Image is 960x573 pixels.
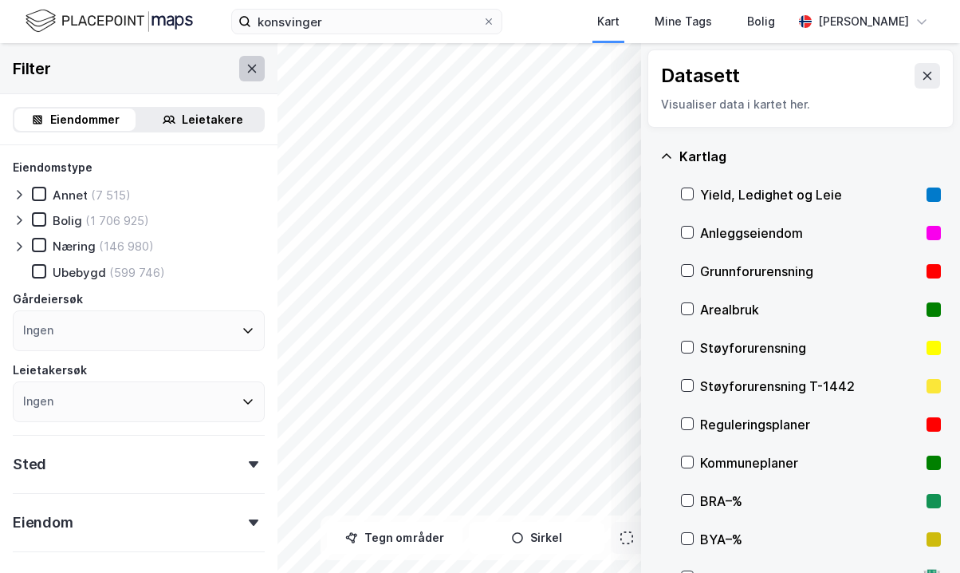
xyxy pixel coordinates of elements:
img: logo.f888ab2527a4732fd821a326f86c7f29.svg [26,7,193,35]
div: (7 515) [91,188,131,203]
div: Arealbruk [700,300,920,319]
div: (146 980) [99,239,154,254]
div: Ingen [23,392,53,411]
div: Anleggseiendom [700,223,920,243]
div: Støyforurensning T-1442 [700,377,920,396]
input: Søk på adresse, matrikkel, gårdeiere, leietakere eller personer [251,10,482,34]
div: Ubebygd [53,265,106,280]
div: Grunnforurensning [700,262,920,281]
div: Støyforurensning [700,338,920,358]
div: Bolig [53,213,82,228]
div: (599 746) [109,265,165,280]
div: Visualiser data i kartet her. [661,95,940,114]
div: Sted [13,455,46,474]
div: Næring [53,239,96,254]
div: Datasett [661,63,740,89]
div: Mine Tags [655,12,712,31]
div: BYA–% [700,530,920,549]
div: Kart [597,12,620,31]
div: Reguleringsplaner [700,415,920,434]
button: Sirkel [469,522,604,554]
div: Kontrollprogram for chat [880,496,960,573]
iframe: Chat Widget [880,496,960,573]
div: BRA–% [700,492,920,511]
div: Yield, Ledighet og Leie [700,185,920,204]
button: Tegn områder [327,522,462,554]
div: Eiendomstype [13,158,92,177]
div: Filter [13,56,51,81]
div: Leietakersøk [13,361,87,380]
div: Kartlag [679,147,941,166]
div: (1 706 925) [85,213,149,228]
div: Leietakere [182,110,243,129]
div: Eiendom [13,513,73,532]
div: [PERSON_NAME] [818,12,909,31]
div: Ingen [23,321,53,340]
div: [PERSON_NAME] til kartutsnitt [639,528,809,547]
div: Kommuneplaner [700,453,920,472]
div: Annet [53,188,88,203]
div: Eiendommer [50,110,120,129]
div: Gårdeiersøk [13,290,83,309]
div: Bolig [747,12,775,31]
